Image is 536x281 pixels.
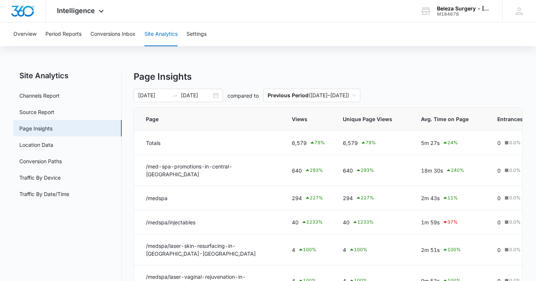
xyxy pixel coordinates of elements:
[19,124,52,132] a: Page Insights
[343,193,403,202] div: 294
[292,166,325,175] div: 640
[134,70,523,83] p: Page Insights
[304,193,323,202] div: 227 %
[172,92,178,98] span: to
[343,218,403,227] div: 40
[497,139,534,147] div: 0
[19,157,62,165] a: Conversion Paths
[19,108,54,116] a: Source Report
[304,166,323,175] div: 293 %
[19,174,61,181] a: Traffic By Device
[349,245,367,254] div: 100 %
[268,92,309,98] p: Previous Period
[227,92,259,100] p: compared to
[292,138,325,147] div: 6,579
[57,7,95,15] span: Intelligence
[298,245,316,254] div: 100 %
[421,245,479,254] div: 2m 51s
[45,22,82,46] button: Period Reports
[421,193,479,202] div: 2m 43s
[497,218,534,226] div: 0
[301,218,323,227] div: 1233 %
[355,193,374,202] div: 227 %
[442,218,458,227] div: 37 %
[13,22,36,46] button: Overview
[186,22,207,46] button: Settings
[503,195,521,201] div: 0.0 %
[268,89,356,102] span: ( [DATE] – [DATE] )
[442,193,458,202] div: 11 %
[292,193,325,202] div: 294
[134,186,283,210] td: /medspa
[421,166,479,175] div: 18m 30s
[442,245,461,254] div: 100 %
[144,22,178,46] button: Site Analytics
[442,138,458,147] div: 24 %
[503,139,521,146] div: 0.0 %
[503,167,521,174] div: 0.0 %
[292,218,325,227] div: 40
[343,115,392,123] span: Unique Page Views
[90,22,135,46] button: Conversions Inbox
[343,138,403,147] div: 6,579
[309,138,325,147] div: 79 %
[19,141,53,149] a: Location Data
[497,115,523,123] span: Entrances
[343,245,403,254] div: 4
[421,218,479,227] div: 1m 59s
[146,115,263,123] span: Page
[181,91,212,100] input: End date
[437,6,491,12] div: account name
[292,115,314,123] span: Views
[497,167,534,174] div: 0
[172,92,178,98] span: swap-right
[19,92,60,100] a: Channels Report
[352,218,374,227] div: 1233 %
[421,138,479,147] div: 5m 27s
[421,115,469,123] span: Avg. Time on Page
[360,138,376,147] div: 79 %
[13,70,122,81] h2: Site Analytics
[437,12,491,17] div: account id
[503,219,521,225] div: 0.0 %
[503,246,521,253] div: 0.0 %
[446,166,464,175] div: 240 %
[19,190,69,198] a: Traffic By Date/Time
[497,194,534,202] div: 0
[134,131,283,155] td: Totals
[138,91,169,100] input: Start date
[355,166,374,175] div: 293 %
[343,166,403,175] div: 640
[134,155,283,186] td: /med-spa-promotions-in-central-[GEOGRAPHIC_DATA]
[292,245,325,254] div: 4
[134,210,283,234] td: /medspa/injectables
[497,246,534,254] div: 0
[134,234,283,265] td: /medspa/laser-skin-resurfacing-in-[GEOGRAPHIC_DATA]-[GEOGRAPHIC_DATA]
